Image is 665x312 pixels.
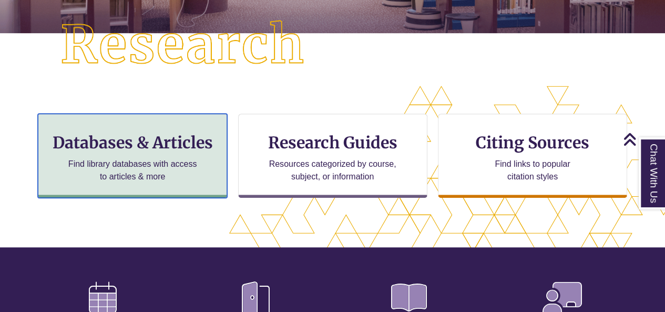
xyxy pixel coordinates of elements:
h3: Research Guides [247,133,418,153]
p: Find links to popular citation styles [481,158,584,183]
h3: Databases & Articles [47,133,218,153]
a: Research Guides Resources categorized by course, subject, or information [238,114,427,198]
p: Resources categorized by course, subject, or information [264,158,401,183]
a: Back to Top [623,132,662,146]
a: Databases & Articles Find library databases with access to articles & more [38,114,227,198]
p: Find library databases with access to articles & more [64,158,201,183]
h3: Citing Sources [468,133,597,153]
a: Citing Sources Find links to popular citation styles [438,114,627,198]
